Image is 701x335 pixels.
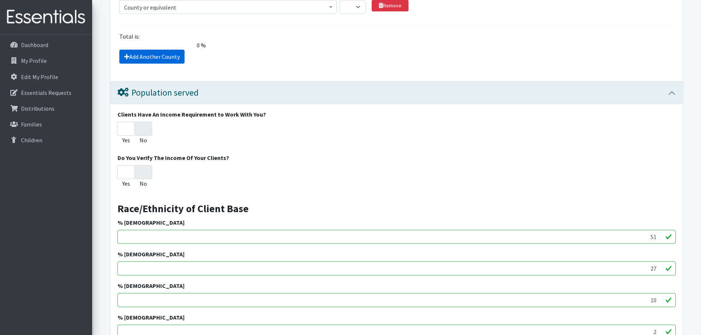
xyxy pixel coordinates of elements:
[3,38,89,52] a: Dashboard
[122,136,130,145] label: Yes
[118,88,199,98] div: Population served
[124,2,332,13] span: County or equivalent
[118,202,249,215] strong: Race/Ethnicity of Client Base
[21,121,42,128] p: Families
[118,281,185,290] label: % [DEMOGRAPHIC_DATA]
[3,5,89,29] img: HumanEssentials
[140,179,147,188] label: No
[118,110,266,119] label: Clients Have An Income Requirement to Work With You?
[115,41,209,50] span: 0 %
[122,179,130,188] label: Yes
[21,89,71,96] p: Essentials Requests
[3,133,89,147] a: Children
[3,117,89,132] a: Families
[3,101,89,116] a: Distributions
[3,85,89,100] a: Essentials Requests
[118,313,185,322] label: % [DEMOGRAPHIC_DATA]
[21,136,42,144] p: Children
[118,153,229,162] label: Do You Verify The Income Of Your Clients?
[118,250,185,259] label: % [DEMOGRAPHIC_DATA]
[21,41,48,49] p: Dashboard
[115,32,679,41] div: Total is:
[21,57,47,64] p: My Profile
[21,105,55,112] p: Distributions
[118,218,185,227] label: % [DEMOGRAPHIC_DATA]
[3,70,89,84] a: Edit My Profile
[110,82,683,104] button: Population served
[119,50,185,64] a: Add Another County
[21,73,58,81] p: Edit My Profile
[3,53,89,68] a: My Profile
[140,136,147,145] label: No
